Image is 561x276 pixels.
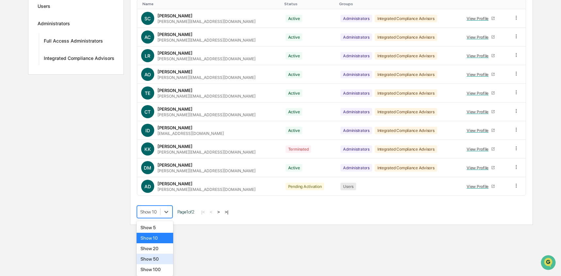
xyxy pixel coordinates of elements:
div: Toggle SortBy [142,2,279,6]
div: View Profile [467,109,491,114]
a: View Profile [464,88,498,98]
div: Integrated Compliance Advisors [375,127,437,134]
div: Active [286,71,303,78]
div: Administrators [340,71,372,78]
span: AO [144,72,151,77]
iframe: Open customer support [540,254,558,272]
span: AC [144,34,151,40]
div: Toggle SortBy [284,2,334,6]
a: 🔎Data Lookup [4,92,44,104]
button: > [215,209,222,215]
div: Users [38,3,50,11]
div: [PERSON_NAME] [157,13,192,18]
div: Integrated Compliance Advisors [44,55,114,63]
div: Integrated Compliance Advisors [375,89,437,97]
div: Administrators [340,33,372,41]
span: ID [145,128,150,133]
div: [PERSON_NAME] [157,106,192,112]
div: View Profile [467,72,491,77]
div: [PERSON_NAME] [157,50,192,56]
div: Show 10 [137,233,173,243]
p: How can we help? [7,14,119,24]
div: Users [340,183,356,190]
div: Integrated Compliance Advisors [375,164,437,172]
a: View Profile [464,51,498,61]
span: Page 1 of 2 [177,209,194,214]
div: [PERSON_NAME][EMAIL_ADDRESS][DOMAIN_NAME] [157,187,256,192]
span: Pylon [65,111,79,116]
div: View Profile [467,165,491,170]
a: Powered byPylon [46,111,79,116]
span: CT [144,109,151,115]
div: Active [286,89,303,97]
div: [PERSON_NAME] [157,144,192,149]
div: Administrators [340,52,372,60]
div: Administrators [340,89,372,97]
div: View Profile [467,184,491,189]
div: Active [286,127,303,134]
div: [PERSON_NAME] [157,32,192,37]
div: Administrators [340,108,372,116]
div: View Profile [467,128,491,133]
div: Administrators [340,145,372,153]
div: Integrated Compliance Advisors [375,145,437,153]
button: Start new chat [111,52,119,60]
div: 🗄️ [47,83,53,88]
div: Integrated Compliance Advisors [375,52,437,60]
div: Active [286,33,303,41]
span: Data Lookup [13,95,41,101]
span: Preclearance [13,83,42,89]
div: 🖐️ [7,83,12,88]
div: Active [286,52,303,60]
div: Integrated Compliance Advisors [375,33,437,41]
div: [PERSON_NAME][EMAIL_ADDRESS][DOMAIN_NAME] [157,38,256,43]
div: Show 50 [137,254,173,264]
div: [PERSON_NAME] [157,69,192,74]
span: Attestations [54,83,81,89]
a: View Profile [464,144,498,154]
div: Toggle SortBy [463,2,507,6]
div: Integrated Compliance Advisors [375,15,437,22]
div: Terminated [286,145,311,153]
a: View Profile [464,13,498,24]
span: AD [144,184,151,189]
div: [PERSON_NAME][EMAIL_ADDRESS][DOMAIN_NAME] [157,112,256,117]
a: View Profile [464,125,498,136]
div: [PERSON_NAME] [157,162,192,168]
div: Toggle SortBy [515,2,523,6]
button: >| [223,209,230,215]
div: [PERSON_NAME][EMAIL_ADDRESS][DOMAIN_NAME] [157,19,256,24]
div: View Profile [467,53,491,58]
div: Integrated Compliance Advisors [375,71,437,78]
div: Integrated Compliance Advisors [375,108,437,116]
div: Full Access Administrators [44,38,103,46]
span: TE [145,90,150,96]
div: Active [286,108,303,116]
div: We're available if you need us! [22,57,83,62]
div: 🔎 [7,96,12,101]
span: KK [144,146,151,152]
div: [PERSON_NAME][EMAIL_ADDRESS][DOMAIN_NAME] [157,75,256,80]
div: Start new chat [22,50,107,57]
button: |< [199,209,207,215]
div: [PERSON_NAME] [157,181,192,186]
div: [PERSON_NAME] [157,125,192,130]
div: Administrators [38,21,70,28]
img: 1746055101610-c473b297-6a78-478c-a979-82029cc54cd1 [7,50,18,62]
a: View Profile [464,69,498,80]
div: [PERSON_NAME][EMAIL_ADDRESS][DOMAIN_NAME] [157,56,256,61]
div: [PERSON_NAME] [157,88,192,93]
a: View Profile [464,181,498,192]
div: View Profile [467,91,491,96]
div: [EMAIL_ADDRESS][DOMAIN_NAME] [157,131,224,136]
div: Toggle SortBy [339,2,457,6]
span: SC [144,16,151,21]
a: View Profile [464,163,498,173]
div: Administrators [340,127,372,134]
span: LR [145,53,150,59]
div: [PERSON_NAME][EMAIL_ADDRESS][DOMAIN_NAME] [157,94,256,99]
div: Show 5 [137,222,173,233]
div: View Profile [467,147,491,152]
